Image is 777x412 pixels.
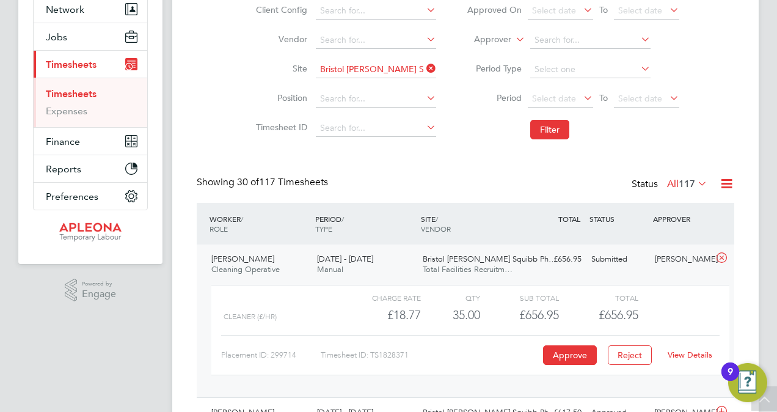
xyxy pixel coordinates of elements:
[252,34,307,45] label: Vendor
[34,23,147,50] button: Jobs
[618,5,662,16] span: Select date
[423,254,556,264] span: Bristol [PERSON_NAME] Squibb Ph…
[252,63,307,74] label: Site
[206,208,312,240] div: WORKER
[321,345,540,365] div: Timesheet ID: TS1828371
[221,345,321,365] div: Placement ID: 299714
[252,4,307,15] label: Client Config
[59,223,122,242] img: apleona-logo-retina.png
[46,191,98,202] span: Preferences
[543,345,597,365] button: Approve
[224,312,277,321] span: Cleaner (£/HR)
[467,4,522,15] label: Approved On
[530,32,651,49] input: Search for...
[586,208,650,230] div: STATUS
[237,176,328,188] span: 117 Timesheets
[728,372,733,388] div: 9
[558,214,580,224] span: TOTAL
[530,120,569,139] button: Filter
[728,363,767,402] button: Open Resource Center, 9 new notifications
[342,305,421,325] div: £18.77
[317,254,373,264] span: [DATE] - [DATE]
[252,122,307,133] label: Timesheet ID
[668,350,712,360] a: View Details
[316,32,436,49] input: Search for...
[421,224,451,234] span: VENDOR
[33,223,148,242] a: Go to home page
[467,63,522,74] label: Period Type
[46,59,97,70] span: Timesheets
[65,279,117,302] a: Powered byEngage
[423,264,513,274] span: Total Facilities Recruitm…
[317,264,343,274] span: Manual
[46,4,84,15] span: Network
[197,176,330,189] div: Showing
[46,31,67,43] span: Jobs
[315,224,332,234] span: TYPE
[316,90,436,108] input: Search for...
[632,176,710,193] div: Status
[456,34,511,46] label: Approver
[480,290,559,305] div: Sub Total
[480,305,559,325] div: £656.95
[210,224,228,234] span: ROLE
[316,61,436,78] input: Search for...
[211,254,274,264] span: [PERSON_NAME]
[211,264,280,274] span: Cleaning Operative
[596,2,611,18] span: To
[650,249,713,270] div: [PERSON_NAME]
[34,128,147,155] button: Finance
[241,214,243,224] span: /
[679,178,695,190] span: 117
[523,249,586,270] div: £656.95
[82,279,116,289] span: Powered by
[341,214,344,224] span: /
[530,61,651,78] input: Select one
[46,88,97,100] a: Timesheets
[82,289,116,300] span: Engage
[559,290,638,305] div: Total
[316,120,436,137] input: Search for...
[34,183,147,210] button: Preferences
[34,51,147,78] button: Timesheets
[46,136,80,147] span: Finance
[467,92,522,103] label: Period
[586,249,650,270] div: Submitted
[650,208,713,230] div: APPROVER
[599,307,638,322] span: £656.95
[312,208,418,240] div: PERIOD
[342,290,421,305] div: Charge rate
[596,90,611,106] span: To
[316,2,436,20] input: Search for...
[618,93,662,104] span: Select date
[421,290,480,305] div: QTY
[34,155,147,182] button: Reports
[46,105,87,117] a: Expenses
[532,5,576,16] span: Select date
[237,176,259,188] span: 30 of
[34,78,147,127] div: Timesheets
[436,214,438,224] span: /
[608,345,652,365] button: Reject
[667,178,707,190] label: All
[532,93,576,104] span: Select date
[252,92,307,103] label: Position
[46,163,81,175] span: Reports
[418,208,523,240] div: SITE
[421,305,480,325] div: 35.00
